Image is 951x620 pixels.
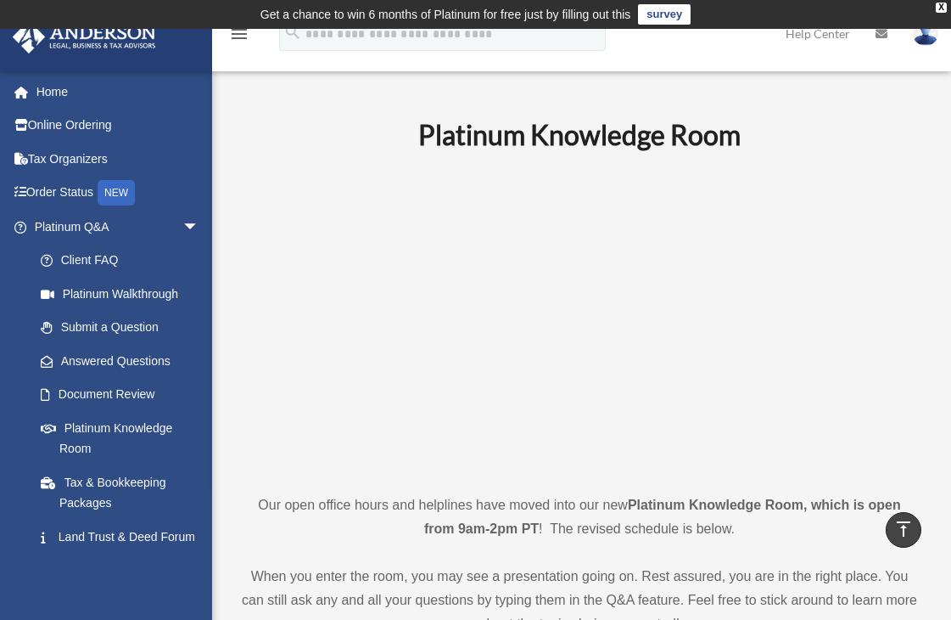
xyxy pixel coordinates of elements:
[8,20,161,54] img: Anderson Advisors Platinum Portal
[936,3,947,13] div: close
[182,210,216,245] span: arrow_drop_down
[638,4,691,25] a: survey
[12,75,225,109] a: Home
[418,118,741,151] b: Platinum Knowledge Room
[98,180,135,206] div: NEW
[24,411,216,465] a: Platinum Knowledge Room
[24,311,225,345] a: Submit a Question
[24,344,225,378] a: Answered Questions
[886,512,921,548] a: vertical_align_top
[24,378,225,412] a: Document Review
[893,519,914,539] i: vertical_align_top
[424,498,901,536] strong: Platinum Knowledge Room, which is open from 9am-2pm PT
[12,210,225,244] a: Platinum Q&Aarrow_drop_down
[24,465,225,520] a: Tax & Bookkeeping Packages
[242,493,917,541] p: Our open office hours and helplines have moved into our new ! The revised schedule is below.
[229,24,249,44] i: menu
[12,176,225,211] a: Order StatusNEW
[229,30,249,44] a: menu
[24,554,225,588] a: Portal Feedback
[12,109,225,143] a: Online Ordering
[24,244,225,278] a: Client FAQ
[24,277,225,311] a: Platinum Walkthrough
[283,23,302,42] i: search
[12,142,225,176] a: Tax Organizers
[325,175,834,462] iframe: 231110_Toby_KnowledgeRoom
[913,21,938,46] img: User Pic
[260,4,631,25] div: Get a chance to win 6 months of Platinum for free just by filling out this
[24,520,225,554] a: Land Trust & Deed Forum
